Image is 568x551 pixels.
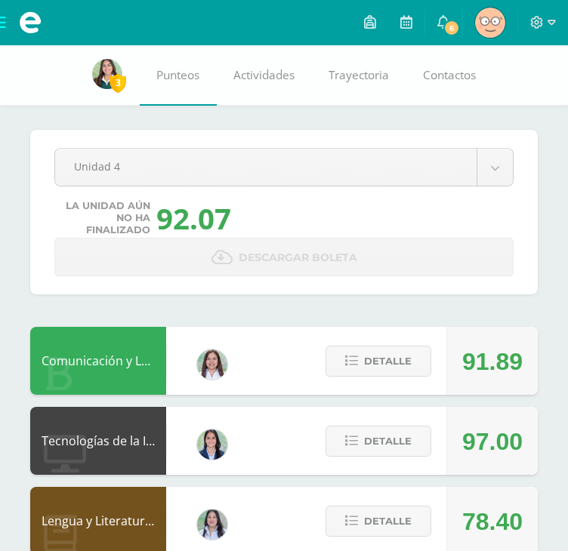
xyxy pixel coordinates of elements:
img: df6a3bad71d85cf97c4a6d1acf904499.png [197,509,227,540]
a: Trayectoria [312,45,406,106]
span: Descargar boleta [239,239,357,276]
img: 7489ccb779e23ff9f2c3e89c21f82ed0.png [197,429,227,460]
div: 97.00 [462,408,523,476]
span: Unidad 4 [74,149,458,184]
a: Unidad 4 [55,149,513,186]
img: ea6d7a569315e04fcb51966ee626d591.png [92,59,122,89]
a: Punteos [140,45,217,106]
img: df3cb98666e6427fce47a61e37c3f2bf.png [475,8,505,38]
img: acecb51a315cac2de2e3deefdb732c9f.png [197,349,227,380]
span: Detalle [364,507,412,535]
span: Detalle [364,347,412,375]
div: Comunicación y Lenguaje L3 Inglés 4 [30,327,166,395]
span: 6 [443,20,460,36]
a: Actividades [217,45,312,106]
a: Contactos [406,45,493,106]
span: La unidad aún no ha finalizado [62,200,150,236]
span: 3 [110,73,126,92]
div: 91.89 [462,328,523,396]
span: Actividades [233,67,295,83]
div: Tecnologías de la Información y la Comunicación 4 [30,407,166,475]
span: Detalle [364,427,412,455]
button: Detalle [326,426,431,457]
div: 92.07 [156,199,231,238]
button: Detalle [326,506,431,537]
span: Trayectoria [329,67,389,83]
span: Punteos [156,67,199,83]
button: Detalle [326,346,431,377]
span: Contactos [423,67,476,83]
